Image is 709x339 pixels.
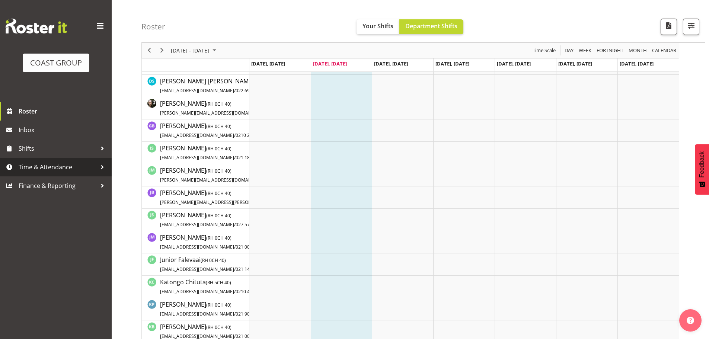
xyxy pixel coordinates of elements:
span: [PERSON_NAME] [160,99,296,116]
span: / [234,266,236,272]
span: [PERSON_NAME][EMAIL_ADDRESS][DOMAIN_NAME] [160,177,269,183]
span: [DATE] - [DATE] [170,46,210,55]
span: RH 0 [208,324,217,330]
button: October 2025 [170,46,220,55]
span: RH 0 [202,257,212,263]
button: Timeline Day [563,46,575,55]
span: ( CH 40) [206,123,231,129]
span: RH 0 [208,123,217,129]
td: Jarrad Bullock resource [142,186,249,209]
span: Week [578,46,592,55]
span: [EMAIL_ADDRESS][DOMAIN_NAME] [160,132,234,138]
span: Shifts [19,143,97,154]
button: Timeline Month [627,46,648,55]
span: ( CH 40) [206,212,231,219]
span: ( CH 40) [206,190,231,196]
span: ( CH 40) [206,279,231,286]
span: RH 0 [208,190,217,196]
span: Katongo Chituta [160,278,264,295]
span: 022 695 2670 [236,87,264,94]
span: [PERSON_NAME] [PERSON_NAME] [160,77,279,94]
button: Fortnight [595,46,625,55]
span: Junior Falevaai [160,256,264,273]
span: 021 000 000 [236,244,261,250]
a: [PERSON_NAME](RH 0CH 40)[PERSON_NAME][EMAIL_ADDRESS][DOMAIN_NAME] [160,166,296,184]
span: [EMAIL_ADDRESS][DOMAIN_NAME] [160,87,234,94]
span: ( CH 40) [206,302,231,308]
a: [PERSON_NAME](RH 0CH 40)[PERSON_NAME][EMAIL_ADDRESS][DOMAIN_NAME] [160,99,296,117]
button: Previous [144,46,154,55]
span: [PERSON_NAME] [160,122,266,139]
span: [PERSON_NAME] [160,166,296,183]
td: John Sharpe resource [142,209,249,231]
span: Roster [19,106,108,117]
td: Gene Burton resource [142,119,249,142]
span: [EMAIL_ADDRESS][DOMAIN_NAME] [160,244,234,250]
td: Kent Pollard resource [142,298,249,320]
img: help-xxl-2.png [687,317,694,324]
span: ( CH 40) [206,235,231,241]
span: [EMAIL_ADDRESS][DOMAIN_NAME] [160,221,234,228]
span: / [234,221,236,228]
button: Time Scale [531,46,557,55]
td: Dayle Eathorne resource [142,97,249,119]
span: [PERSON_NAME] [160,189,334,206]
span: [PERSON_NAME] [160,233,261,250]
button: Timeline Week [578,46,593,55]
span: calendar [651,46,677,55]
span: 0210 261 1155 [236,132,266,138]
span: / [234,154,236,161]
td: Katongo Chituta resource [142,276,249,298]
span: / [234,244,236,250]
span: Finance & Reporting [19,180,97,191]
a: [PERSON_NAME](RH 0CH 40)[PERSON_NAME][EMAIL_ADDRESS][PERSON_NAME][DOMAIN_NAME] [160,188,334,206]
span: [DATE], [DATE] [374,60,408,67]
span: 021 146 2200 [236,266,264,272]
span: RH 0 [208,212,217,219]
span: [DATE], [DATE] [251,60,285,67]
span: Month [628,46,648,55]
div: next period [156,43,168,58]
span: [EMAIL_ADDRESS][DOMAIN_NAME] [160,311,234,317]
span: / [234,311,236,317]
span: RH 0 [208,145,217,152]
button: Feedback - Show survey [695,144,709,195]
div: October 06 - 12, 2025 [168,43,221,58]
button: Download a PDF of the roster according to the set date range. [661,19,677,35]
span: ( CH 40) [206,168,231,174]
img: Rosterit website logo [6,19,67,33]
span: [PERSON_NAME] [160,300,261,317]
a: [PERSON_NAME](RH 0CH 40)[EMAIL_ADDRESS][DOMAIN_NAME]/027 575 4672 [160,211,264,228]
td: James Maddock resource [142,164,249,186]
a: [PERSON_NAME] [PERSON_NAME][EMAIL_ADDRESS][DOMAIN_NAME]/022 695 2670 [160,77,279,95]
span: [DATE], [DATE] [497,60,531,67]
span: [DATE], [DATE] [558,60,592,67]
span: / [234,87,236,94]
span: [PERSON_NAME][EMAIL_ADDRESS][PERSON_NAME][DOMAIN_NAME] [160,199,304,205]
span: [PERSON_NAME] [160,144,264,161]
span: Time & Attendance [19,161,97,173]
span: Day [564,46,574,55]
span: / [234,288,236,295]
span: [PERSON_NAME] [160,211,264,228]
span: RH 0 [208,302,217,308]
a: [PERSON_NAME](RH 0CH 40)[EMAIL_ADDRESS][DOMAIN_NAME]/0210 261 1155 [160,121,266,139]
td: Jonathan McNeill resource [142,231,249,253]
a: Katongo Chituta(RH 5CH 40)[EMAIL_ADDRESS][DOMAIN_NAME]/0210 487 444 [160,278,264,295]
span: Feedback [699,151,705,178]
button: Filter Shifts [683,19,699,35]
span: [EMAIL_ADDRESS][DOMAIN_NAME] [160,154,234,161]
span: [DATE], [DATE] [620,60,654,67]
span: Department Shifts [405,22,457,30]
span: [PERSON_NAME][EMAIL_ADDRESS][DOMAIN_NAME] [160,110,269,116]
a: [PERSON_NAME](RH 0CH 40)[EMAIL_ADDRESS][DOMAIN_NAME]/021 908 251 [160,300,261,318]
button: Department Shifts [399,19,463,34]
span: ( CH 40) [206,324,231,330]
td: Junior Falevaai resource [142,253,249,276]
span: ( CH 40) [206,101,231,107]
span: [EMAIL_ADDRESS][DOMAIN_NAME] [160,288,234,295]
span: RH 5 [207,279,217,286]
span: 021 908 251 [236,311,261,317]
span: RH 0 [208,101,217,107]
